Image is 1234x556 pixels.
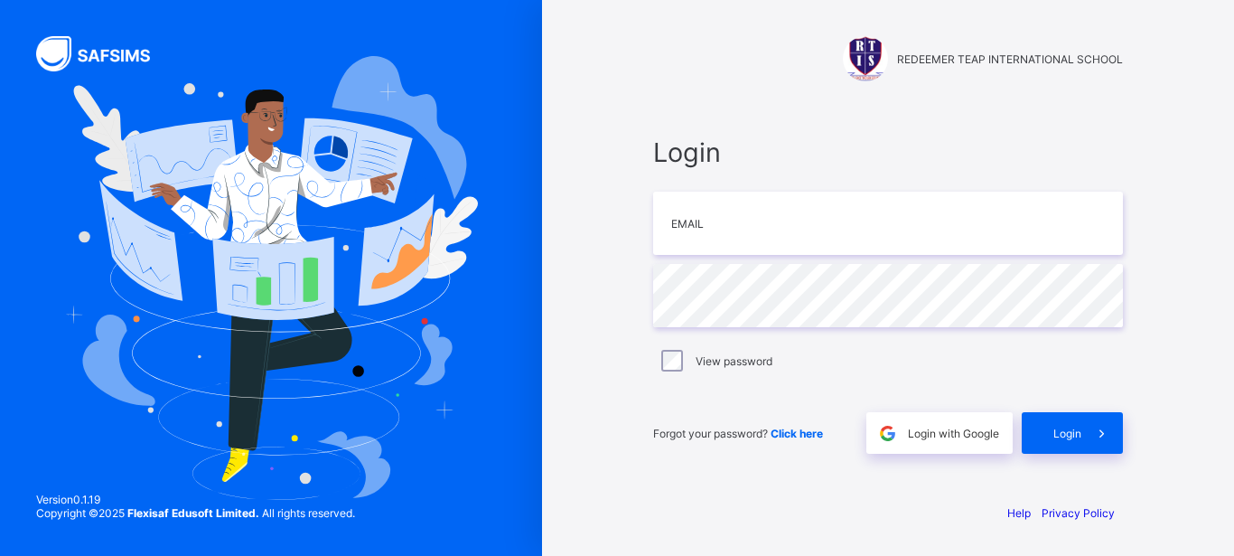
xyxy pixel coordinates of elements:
[877,423,898,444] img: google.396cfc9801f0270233282035f929180a.svg
[653,137,1123,168] span: Login
[653,427,823,440] span: Forgot your password?
[1007,506,1031,520] a: Help
[771,427,823,440] a: Click here
[1042,506,1115,520] a: Privacy Policy
[1053,427,1081,440] span: Login
[127,506,259,520] strong: Flexisaf Edusoft Limited.
[36,493,355,506] span: Version 0.1.19
[64,56,477,501] img: Hero Image
[36,506,355,520] span: Copyright © 2025 All rights reserved.
[696,354,772,368] label: View password
[897,52,1123,66] span: REDEEMER TEAP INTERNATIONAL SCHOOL
[36,36,172,71] img: SAFSIMS Logo
[908,427,999,440] span: Login with Google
